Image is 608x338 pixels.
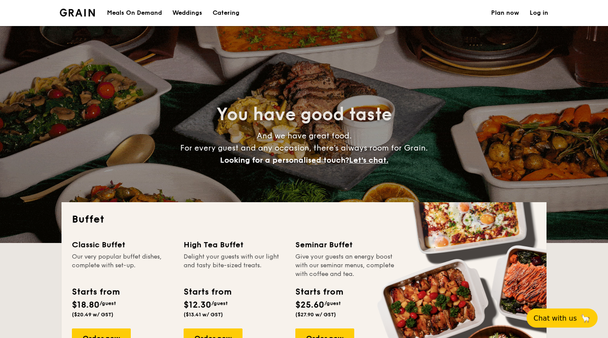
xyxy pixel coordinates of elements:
span: You have good taste [217,104,392,125]
div: Our very popular buffet dishes, complete with set-up. [72,253,173,279]
div: Classic Buffet [72,239,173,251]
img: Grain [60,9,95,16]
span: ($20.49 w/ GST) [72,312,113,318]
div: Delight your guests with our light and tasty bite-sized treats. [184,253,285,279]
span: Let's chat. [349,155,388,165]
div: Starts from [72,285,119,299]
div: Seminar Buffet [295,239,397,251]
div: High Tea Buffet [184,239,285,251]
div: Starts from [184,285,231,299]
span: And we have great food. For every guest and any occasion, there’s always room for Grain. [180,131,428,165]
span: $25.60 [295,300,324,310]
button: Chat with us🦙 [527,308,598,328]
span: ($27.90 w/ GST) [295,312,336,318]
span: ($13.41 w/ GST) [184,312,223,318]
div: Give your guests an energy boost with our seminar menus, complete with coffee and tea. [295,253,397,279]
span: 🦙 [580,313,591,323]
a: Logotype [60,9,95,16]
span: $12.30 [184,300,211,310]
span: /guest [100,300,116,306]
span: $18.80 [72,300,100,310]
div: Starts from [295,285,343,299]
span: /guest [324,300,341,306]
span: /guest [211,300,228,306]
span: Chat with us [534,314,577,322]
h2: Buffet [72,213,536,226]
span: Looking for a personalised touch? [220,155,349,165]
